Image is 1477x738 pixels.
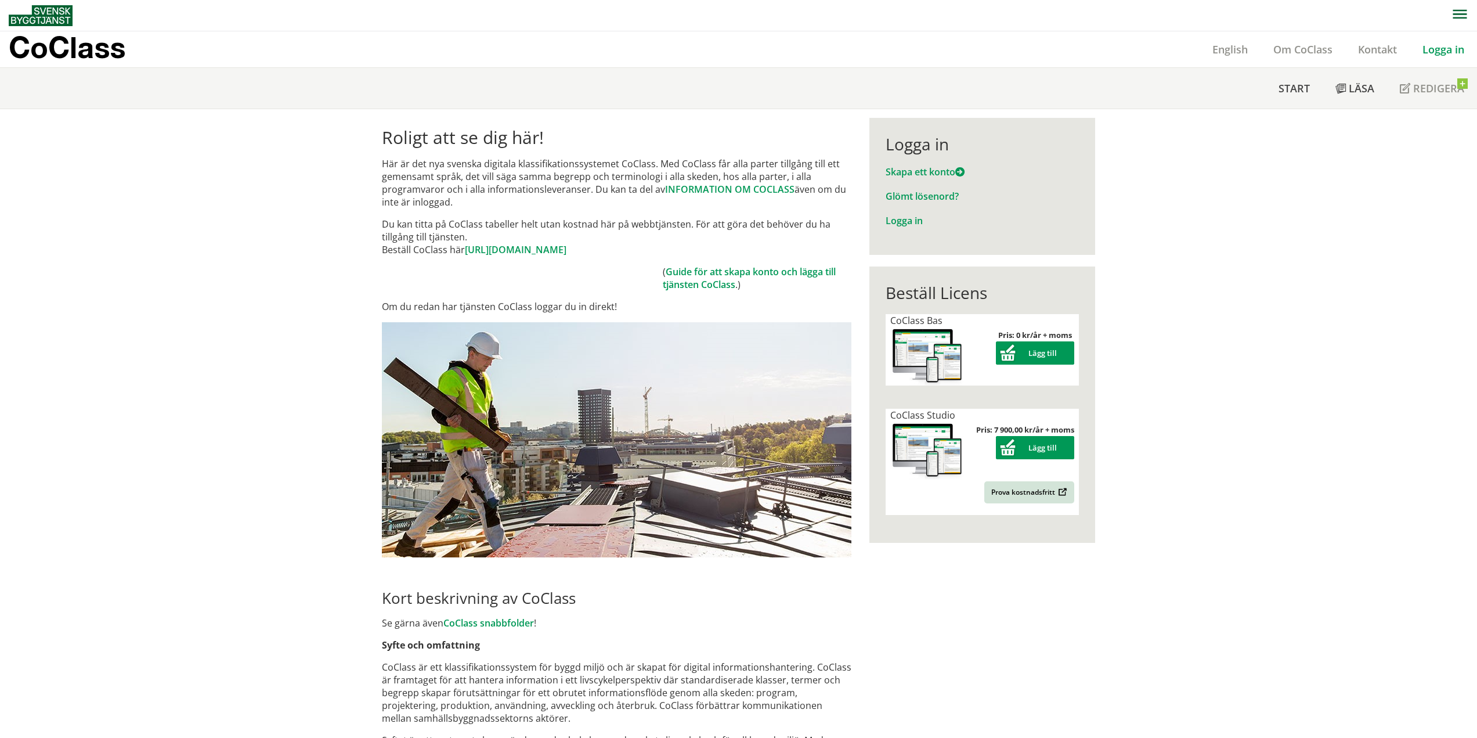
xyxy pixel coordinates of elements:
[996,436,1074,459] button: Lägg till
[996,442,1074,453] a: Lägg till
[382,218,851,256] p: Du kan titta på CoClass tabeller helt utan kostnad här på webbtjänsten. För att göra det behöver ...
[9,31,150,67] a: CoClass
[1279,81,1310,95] span: Start
[1410,42,1477,56] a: Logga in
[886,134,1079,154] div: Logga in
[890,422,965,480] img: coclass-license.jpg
[382,589,851,607] h2: Kort beskrivning av CoClass
[382,300,851,313] p: Om du redan har tjänsten CoClass loggar du in direkt!
[1349,81,1374,95] span: Läsa
[1345,42,1410,56] a: Kontakt
[890,409,955,422] span: CoClass Studio
[443,617,534,629] a: CoClass snabbfolder
[1261,42,1345,56] a: Om CoClass
[886,190,959,203] a: Glömt lösenord?
[886,165,965,178] a: Skapa ett konto
[382,322,851,557] img: login.jpg
[9,41,125,54] p: CoClass
[890,327,965,386] img: coclass-license.jpg
[886,214,923,227] a: Logga in
[996,341,1074,365] button: Lägg till
[976,424,1074,435] strong: Pris: 7 900,00 kr/år + moms
[1266,68,1323,109] a: Start
[665,183,795,196] a: INFORMATION OM COCLASS
[886,283,1079,303] div: Beställ Licens
[984,481,1074,503] a: Prova kostnadsfritt
[1056,488,1067,496] img: Outbound.png
[465,243,566,256] a: [URL][DOMAIN_NAME]
[998,330,1072,340] strong: Pris: 0 kr/år + moms
[1200,42,1261,56] a: English
[9,5,73,26] img: Svensk Byggtjänst
[996,348,1074,358] a: Lägg till
[890,314,942,327] span: CoClass Bas
[382,617,851,629] p: Se gärna även !
[382,127,851,148] h1: Roligt att se dig här!
[382,661,851,725] p: CoClass är ett klassifikationssystem för byggd miljö och är skapat för digital informationshanter...
[1323,68,1387,109] a: Läsa
[382,639,480,651] strong: Syfte och omfattning
[663,265,851,291] td: ( .)
[663,265,836,291] a: Guide för att skapa konto och lägga till tjänsten CoClass
[382,157,851,208] p: Här är det nya svenska digitala klassifikationssystemet CoClass. Med CoClass får alla parter till...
